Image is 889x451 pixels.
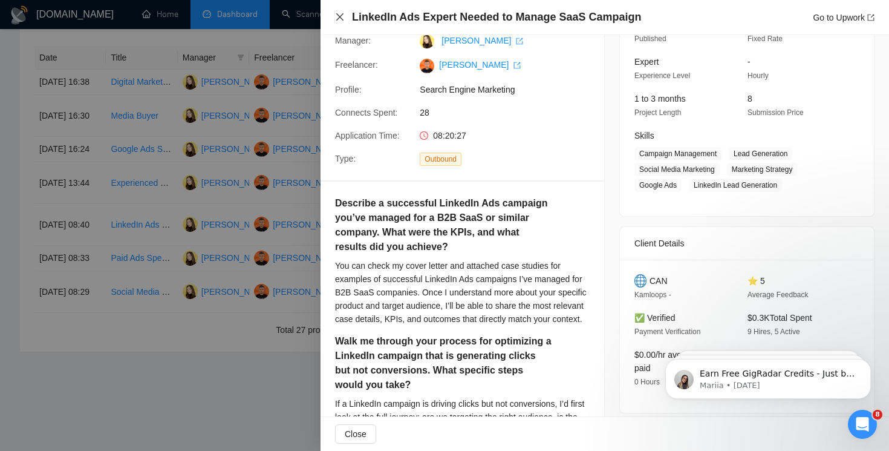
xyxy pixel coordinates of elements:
[747,328,800,336] span: 9 Hires, 5 Active
[634,108,681,117] span: Project Length
[647,334,889,418] iframe: Intercom notifications message
[420,131,428,140] span: clock-circle
[513,62,521,69] span: export
[335,12,345,22] button: Close
[634,179,682,192] span: Google Ads
[867,14,874,21] span: export
[345,427,366,441] span: Close
[335,131,400,140] span: Application Time:
[335,60,378,70] span: Freelancer:
[634,328,700,336] span: Payment Verification
[441,36,523,45] a: [PERSON_NAME] export
[727,163,798,176] span: Marketing Strategy
[516,38,523,45] span: export
[634,94,686,104] span: 1 to 3 months
[873,410,882,420] span: 8
[747,291,809,299] span: Average Feedback
[420,59,434,73] img: c14xhZlC-tuZVDV19vT9PqPao_mWkLBFZtPhMWXnAzD5A78GLaVOfmL__cgNkALhSq
[634,147,721,160] span: Campaign Management
[335,36,371,45] span: Manager:
[335,85,362,94] span: Profile:
[420,106,601,119] span: 28
[634,35,666,43] span: Published
[335,154,356,163] span: Type:
[813,13,874,22] a: Go to Upworkexport
[335,196,552,254] h5: Describe a successful LinkedIn Ads campaign you’ve managed for a B2B SaaS or similar company. Wha...
[420,83,601,96] span: Search Engine Marketing
[634,274,646,288] img: 🌐
[634,71,690,80] span: Experience Level
[747,71,769,80] span: Hourly
[634,378,660,386] span: 0 Hours
[634,350,724,373] span: $0.00/hr avg hourly rate paid
[747,313,812,323] span: $0.3K Total Spent
[634,131,654,140] span: Skills
[335,334,552,392] h5: Walk me through your process for optimizing a LinkedIn campaign that is generating clicks but not...
[747,57,751,67] span: -
[634,57,659,67] span: Expert
[747,35,783,43] span: Fixed Rate
[634,291,671,299] span: Kamloops -
[848,410,877,439] iframe: Intercom live chat
[352,10,641,25] h4: LinkedIn Ads Expert Needed to Manage SaaS Campaign
[747,276,765,286] span: ⭐ 5
[439,60,521,70] a: [PERSON_NAME] export
[634,227,859,260] div: Client Details
[433,131,466,140] span: 08:20:27
[335,259,590,326] div: You can check my cover letter and attached case studies for examples of successful LinkedIn Ads c...
[650,274,668,288] span: CAN
[634,163,720,176] span: Social Media Marketing
[689,179,782,192] span: LinkedIn Lead Generation
[420,153,461,166] span: Outbound
[634,313,676,323] span: ✅ Verified
[335,108,398,117] span: Connects Spent:
[729,147,792,160] span: Lead Generation
[335,12,345,22] span: close
[747,108,804,117] span: Submission Price
[335,424,376,444] button: Close
[747,94,752,104] span: 8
